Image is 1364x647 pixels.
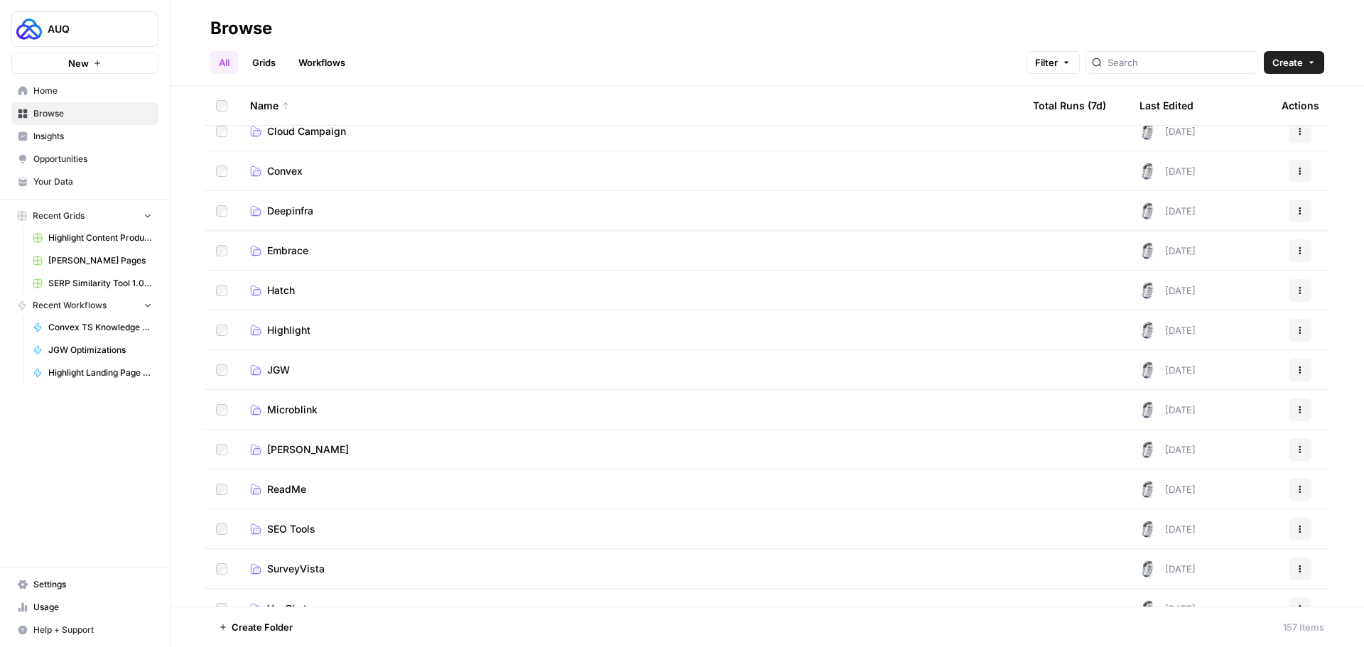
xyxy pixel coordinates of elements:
span: Home [33,85,152,97]
span: Insights [33,130,152,143]
a: Insights [11,125,158,148]
button: Create [1264,51,1324,74]
span: JGW [267,363,290,377]
img: 28dbpmxwbe1lgts1kkshuof3rm4g [1140,282,1157,299]
span: Highlight Landing Page Content [48,366,152,379]
span: SEO Tools [267,522,315,536]
div: Total Runs (7d) [1033,86,1106,125]
div: [DATE] [1140,123,1196,140]
span: Create Folder [232,620,293,634]
span: [PERSON_NAME] Pages [48,254,152,267]
a: Cloud Campaign [250,124,1010,138]
a: SurveyVista [250,562,1010,576]
div: [DATE] [1140,481,1196,498]
span: New [68,56,89,70]
img: AUQ Logo [16,16,42,42]
div: [DATE] [1140,202,1196,219]
div: [DATE] [1140,163,1196,180]
a: ReadMe [250,482,1010,496]
img: 28dbpmxwbe1lgts1kkshuof3rm4g [1140,322,1157,339]
span: Filter [1035,55,1058,70]
a: Your Data [11,170,158,193]
span: SurveyVista [267,562,325,576]
a: SERP Similarity Tool 1.0 Grid [26,272,158,295]
span: Microblink [267,403,318,417]
div: Name [250,86,1010,125]
span: SERP Similarity Tool 1.0 Grid [48,277,152,290]
div: [DATE] [1140,361,1196,379]
span: Highlight Content Production [48,232,152,244]
a: Convex [250,164,1010,178]
span: AUQ [48,22,134,36]
a: Opportunities [11,148,158,170]
a: Usage [11,596,158,619]
span: ReadMe [267,482,306,496]
span: Hatch [267,283,295,298]
div: Actions [1282,86,1319,125]
a: Workflows [290,51,354,74]
div: [DATE] [1140,560,1196,577]
img: 28dbpmxwbe1lgts1kkshuof3rm4g [1140,242,1157,259]
span: Cloud Campaign [267,124,346,138]
a: Home [11,80,158,102]
img: 28dbpmxwbe1lgts1kkshuof3rm4g [1140,441,1157,458]
button: Filter [1026,51,1080,74]
div: Browse [210,17,272,40]
span: Your Data [33,175,152,188]
div: [DATE] [1140,322,1196,339]
a: Convex TS Knowledge Base Articles [26,316,158,339]
span: Convex [267,164,303,178]
a: Browse [11,102,158,125]
img: 28dbpmxwbe1lgts1kkshuof3rm4g [1140,202,1157,219]
a: [PERSON_NAME] Pages [26,249,158,272]
span: Help + Support [33,624,152,636]
button: New [11,53,158,74]
span: Opportunities [33,153,152,165]
img: 28dbpmxwbe1lgts1kkshuof3rm4g [1140,163,1157,180]
button: Help + Support [11,619,158,641]
div: Last Edited [1140,86,1193,125]
span: VanChat [267,602,307,616]
div: [DATE] [1140,401,1196,418]
span: Highlight [267,323,310,337]
a: Grids [244,51,284,74]
div: [DATE] [1140,242,1196,259]
div: [DATE] [1140,441,1196,458]
a: VanChat [250,602,1010,616]
a: Microblink [250,403,1010,417]
a: Highlight [250,323,1010,337]
span: Convex TS Knowledge Base Articles [48,321,152,334]
a: Settings [11,573,158,596]
span: Recent Workflows [33,299,107,312]
button: Workspace: AUQ [11,11,158,47]
img: 28dbpmxwbe1lgts1kkshuof3rm4g [1140,401,1157,418]
img: 28dbpmxwbe1lgts1kkshuof3rm4g [1140,560,1157,577]
span: [PERSON_NAME] [267,442,349,457]
span: JGW Optimizations [48,344,152,357]
img: 28dbpmxwbe1lgts1kkshuof3rm4g [1140,361,1157,379]
button: Recent Workflows [11,295,158,316]
span: Embrace [267,244,308,258]
button: Recent Grids [11,205,158,227]
div: [DATE] [1140,521,1196,538]
div: [DATE] [1140,282,1196,299]
span: Usage [33,601,152,614]
img: 28dbpmxwbe1lgts1kkshuof3rm4g [1140,481,1157,498]
a: Highlight Landing Page Content [26,361,158,384]
span: Deepinfra [267,204,313,218]
span: Create [1272,55,1303,70]
a: Deepinfra [250,204,1010,218]
a: JGW Optimizations [26,339,158,361]
a: SEO Tools [250,522,1010,536]
a: [PERSON_NAME] [250,442,1010,457]
span: Browse [33,107,152,120]
input: Search [1108,55,1252,70]
span: Recent Grids [33,210,85,222]
div: [DATE] [1140,600,1196,617]
a: JGW [250,363,1010,377]
a: Embrace [250,244,1010,258]
a: All [210,51,238,74]
img: 28dbpmxwbe1lgts1kkshuof3rm4g [1140,123,1157,140]
img: 28dbpmxwbe1lgts1kkshuof3rm4g [1140,521,1157,538]
button: Create Folder [210,616,301,638]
